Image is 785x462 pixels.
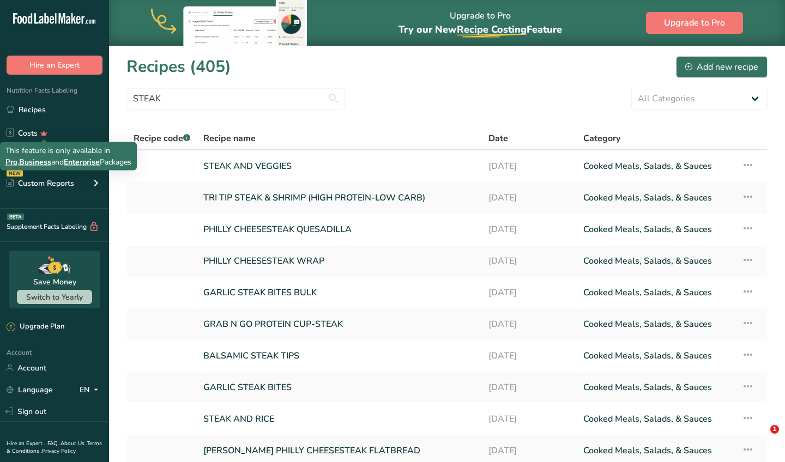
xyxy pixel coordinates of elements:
[126,88,345,110] input: Search for recipe
[488,186,571,209] a: [DATE]
[7,380,53,399] a: Language
[488,218,571,241] a: [DATE]
[7,56,102,75] button: Hire an Expert
[664,16,725,29] span: Upgrade to Pro
[488,132,508,145] span: Date
[583,313,728,336] a: Cooked Meals, Salads, & Sauces
[7,440,102,455] a: Terms & Conditions .
[685,60,758,74] div: Add new recipe
[26,292,83,302] span: Switch to Yearly
[488,281,571,304] a: [DATE]
[488,408,571,430] a: [DATE]
[203,281,475,304] a: GARLIC STEAK BITES BULK
[7,440,45,447] a: Hire an Expert .
[203,186,475,209] a: TRI TIP STEAK & SHRIMP (HIGH PROTEIN-LOW CARB)
[583,344,728,367] a: Cooked Meals, Salads, & Sauces
[203,344,475,367] a: BALSAMIC STEAK TIPS
[203,218,475,241] a: PHILLY CHEESESTEAK QUESADILLA
[398,23,562,36] span: Try our New Feature
[17,290,92,304] button: Switch to Yearly
[203,155,475,178] a: STEAK AND VEGGIES
[203,439,475,462] a: [PERSON_NAME] PHILLY CHEESESTEAK FLATBREAD
[134,132,190,144] span: Recipe code
[7,214,24,220] div: BETA
[203,313,475,336] a: GRAB N GO PROTEIN CUP-STEAK
[457,23,527,36] span: Recipe Costing
[126,54,231,79] h1: Recipes (405)
[583,281,728,304] a: Cooked Meals, Salads, & Sauces
[7,170,23,177] div: NEW
[80,383,102,396] div: EN
[33,276,76,288] div: Save Money
[488,376,571,399] a: [DATE]
[19,157,51,167] span: Business
[583,439,728,462] a: Cooked Meals, Salads, & Sauces
[64,157,100,167] span: Enterprise
[203,132,256,145] span: Recipe name
[203,376,475,399] a: GARLIC STEAK BITES
[676,56,768,78] button: Add new recipe
[47,440,61,447] a: FAQ .
[488,313,571,336] a: [DATE]
[488,439,571,462] a: [DATE]
[488,250,571,272] a: [DATE]
[398,1,562,46] div: Upgrade to Pro
[5,157,17,167] span: Pro
[583,132,620,145] span: Category
[7,321,64,332] div: Upgrade Plan
[203,408,475,430] a: STEAK AND RICE
[583,218,728,241] a: Cooked Meals, Salads, & Sauces
[583,376,728,399] a: Cooked Meals, Salads, & Sauces
[583,408,728,430] a: Cooked Meals, Salads, & Sauces
[488,155,571,178] a: [DATE]
[203,250,475,272] a: PHILLY CHEESESTEAK WRAP
[583,155,728,178] a: Cooked Meals, Salads, & Sauces
[488,344,571,367] a: [DATE]
[7,178,74,189] div: Custom Reports
[770,425,779,434] span: 1
[583,186,728,209] a: Cooked Meals, Salads, & Sauces
[61,440,87,447] a: About Us .
[583,250,728,272] a: Cooked Meals, Salads, & Sauces
[42,447,76,455] a: Privacy Policy
[748,425,774,451] iframe: Intercom live chat
[646,12,743,34] button: Upgrade to Pro
[5,145,131,168] div: This feature is only available in , and Packages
